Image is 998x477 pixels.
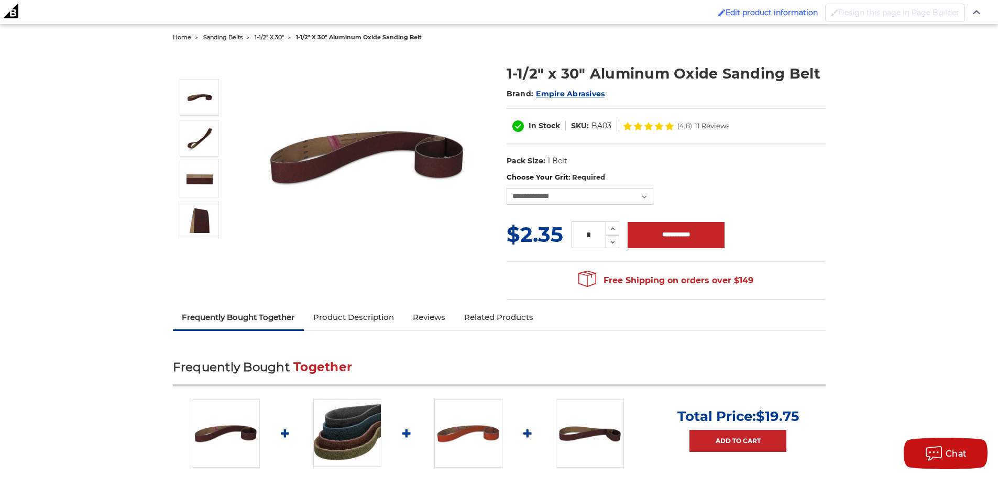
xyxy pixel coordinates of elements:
[904,438,988,469] button: Chat
[718,9,726,16] img: Enabled brush for product edit
[831,9,838,16] img: Disabled brush to Design this page in Page Builder
[713,3,823,23] a: Enabled brush for product edit Edit product information
[973,10,980,15] img: Close Admin Bar
[726,8,818,17] span: Edit product information
[825,4,965,22] button: Disabled brush to Design this page in Page Builder Design this page in Page Builder
[946,449,967,459] span: Chat
[838,8,959,17] span: Design this page in Page Builder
